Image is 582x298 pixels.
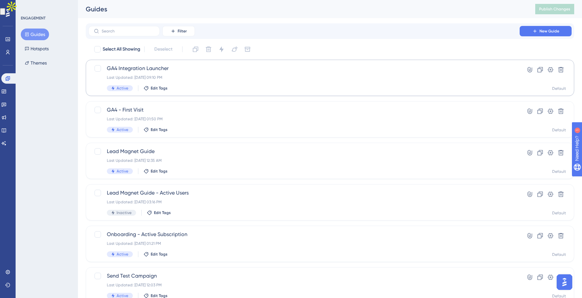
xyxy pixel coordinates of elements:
[107,65,501,72] span: GA4 Integration Launcher
[107,189,501,197] span: Lead Magnet Guide - Active Users
[107,282,501,288] div: Last Updated: [DATE] 12:03 PM
[162,26,195,36] button: Filter
[15,2,41,9] span: Need Help?
[539,29,559,34] span: New Guide
[21,29,49,40] button: Guides
[107,116,501,122] div: Last Updated: [DATE] 01:50 PM
[151,127,168,132] span: Edit Tags
[21,57,51,69] button: Themes
[107,158,501,163] div: Last Updated: [DATE] 12:35 AM
[552,86,566,91] div: Default
[144,169,168,174] button: Edit Tags
[117,210,132,215] span: Inactive
[552,252,566,257] div: Default
[107,75,501,80] div: Last Updated: [DATE] 09:10 PM
[151,86,168,91] span: Edit Tags
[555,272,574,292] iframe: UserGuiding AI Assistant Launcher
[117,127,128,132] span: Active
[21,43,53,54] button: Hotspots
[552,210,566,216] div: Default
[154,210,171,215] span: Edit Tags
[178,29,187,34] span: Filter
[144,127,168,132] button: Edit Tags
[147,210,171,215] button: Edit Tags
[107,272,501,280] span: Send Test Campaign
[151,252,168,257] span: Edit Tags
[117,86,128,91] span: Active
[107,241,501,246] div: Last Updated: [DATE] 01:21 PM
[107,231,501,238] span: Onboarding - Active Subscription
[117,252,128,257] span: Active
[45,3,47,8] div: 1
[107,148,501,155] span: Lead Magnet Guide
[552,169,566,174] div: Default
[148,43,178,55] button: Deselect
[117,169,128,174] span: Active
[21,16,45,21] div: ENGAGEMENT
[102,29,154,33] input: Search
[151,169,168,174] span: Edit Tags
[107,106,501,114] span: GA4 - First Visit
[103,45,140,53] span: Select All Showing
[154,45,172,53] span: Deselect
[144,86,168,91] button: Edit Tags
[107,199,501,205] div: Last Updated: [DATE] 03:16 PM
[520,26,572,36] button: New Guide
[552,127,566,133] div: Default
[144,252,168,257] button: Edit Tags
